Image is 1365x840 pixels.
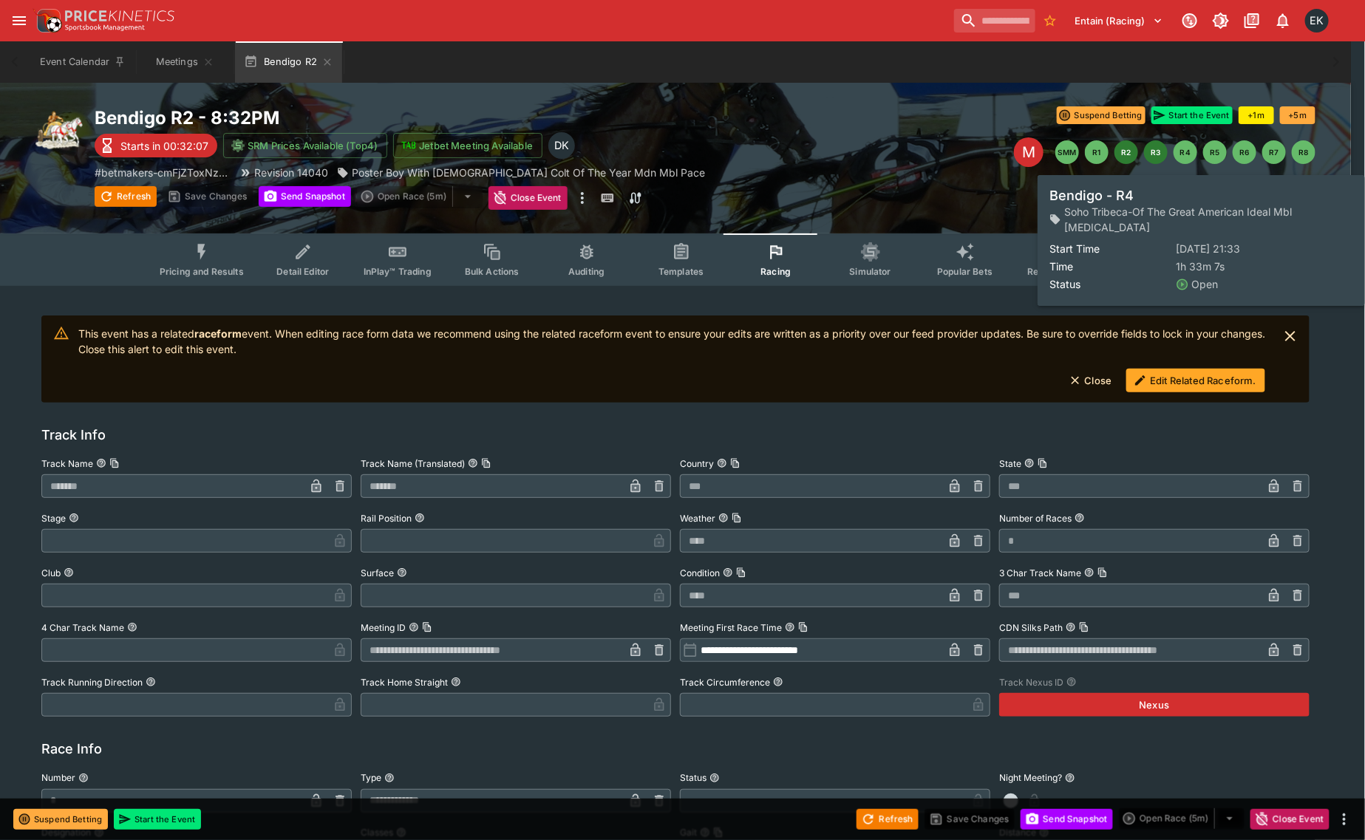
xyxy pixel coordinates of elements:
[760,266,791,277] span: Racing
[1262,140,1286,164] button: R7
[160,266,244,277] span: Pricing and Results
[357,186,483,207] div: split button
[1335,810,1353,828] button: more
[223,133,387,158] button: SRM Prices Available (Top4)
[736,567,746,578] button: Copy To Clipboard
[361,676,448,689] p: Track Home Straight
[1208,7,1234,34] button: Toggle light/dark mode
[401,138,416,153] img: jetbet-logo.svg
[1270,7,1296,34] button: Notifications
[276,266,329,277] span: Detail Editor
[41,567,61,579] p: Club
[352,165,705,180] p: Poster Boy With [DEMOGRAPHIC_DATA] Colt Of The Year Mdn Mbl Pace
[1055,140,1079,164] button: SMM
[680,676,770,689] p: Track Circumference
[999,621,1063,634] p: CDN Silks Path
[732,513,742,523] button: Copy To Clipboard
[857,809,919,830] button: Refresh
[1038,9,1062,33] button: No Bookmarks
[35,106,83,154] img: harness_racing.png
[1119,808,1245,829] div: split button
[680,621,782,634] p: Meeting First Race Time
[548,132,575,159] div: Dabin Kim
[798,622,809,632] button: Copy To Clipboard
[1174,140,1197,164] button: R4
[31,41,135,83] button: Event Calendar
[1177,7,1203,34] button: Connected to PK
[999,693,1310,717] button: Nexus
[65,24,145,31] img: Sportsbook Management
[1250,809,1330,830] button: Close Event
[41,740,102,757] h5: Race Info
[41,621,124,634] p: 4 Char Track Name
[465,266,520,277] span: Bulk Actions
[730,458,741,468] button: Copy To Clipboard
[1301,4,1333,37] button: Emily Kim
[999,676,1063,689] p: Track Nexus ID
[1239,7,1265,34] button: Documentation
[999,771,1062,784] p: Night Meeting?
[65,10,174,21] img: PriceKinetics
[109,458,120,468] button: Copy To Clipboard
[1126,369,1265,392] button: Edit Related Raceform.
[41,426,106,443] h5: Track Info
[1144,140,1168,164] button: R3
[33,6,62,35] img: PriceKinetics Logo
[1262,191,1309,206] p: Auto-Save
[1203,140,1227,164] button: R5
[1038,458,1048,468] button: Copy To Clipboard
[259,186,351,207] button: Send Snapshot
[999,567,1081,579] p: 3 Char Track Name
[393,133,542,158] button: Jetbet Meeting Available
[41,676,143,689] p: Track Running Direction
[954,9,1035,33] input: search
[1277,323,1304,349] button: close
[680,567,720,579] p: Condition
[194,327,242,340] strong: raceform
[95,186,157,207] button: Refresh
[1079,622,1089,632] button: Copy To Clipboard
[6,7,33,34] button: open drawer
[1280,106,1315,124] button: +5m
[1233,140,1256,164] button: R6
[1085,140,1109,164] button: R1
[1239,106,1274,124] button: +1m
[680,512,715,525] p: Weather
[41,457,93,470] p: Track Name
[41,771,75,784] p: Number
[1123,191,1163,206] p: Overtype
[1021,809,1113,830] button: Send Snapshot
[235,41,342,83] button: Bendigo R2
[1119,266,1191,277] span: System Controls
[1055,140,1315,164] nav: pagination navigation
[95,165,231,180] p: Copy To Clipboard
[364,266,432,277] span: InPlay™ Trading
[680,457,714,470] p: Country
[422,622,432,632] button: Copy To Clipboard
[1066,9,1172,33] button: Select Tenant
[850,266,891,277] span: Simulator
[120,138,208,154] p: Starts in 00:32:07
[148,233,1203,286] div: Event type filters
[1057,106,1146,124] button: Suspend Betting
[254,165,328,180] p: Revision 14040
[361,512,412,525] p: Rail Position
[78,320,1265,398] div: This event has a related event. When editing race form data we recommend using the related racefo...
[680,771,707,784] p: Status
[1014,137,1044,167] div: Edit Meeting
[999,512,1072,525] p: Number of Races
[489,186,568,210] button: Close Event
[1292,140,1315,164] button: R8
[95,106,705,129] h2: Copy To Clipboard
[1027,266,1092,277] span: Related Events
[1194,191,1231,206] p: Override
[1099,187,1315,210] div: Start From
[1114,140,1138,164] button: R2
[1097,567,1108,578] button: Copy To Clipboard
[573,186,591,210] button: more
[13,809,108,830] button: Suspend Betting
[361,771,381,784] p: Type
[337,165,705,180] div: Poster Boy With 2Yo Colt Of The Year Mdn Mbl Pace
[361,567,394,579] p: Surface
[481,458,491,468] button: Copy To Clipboard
